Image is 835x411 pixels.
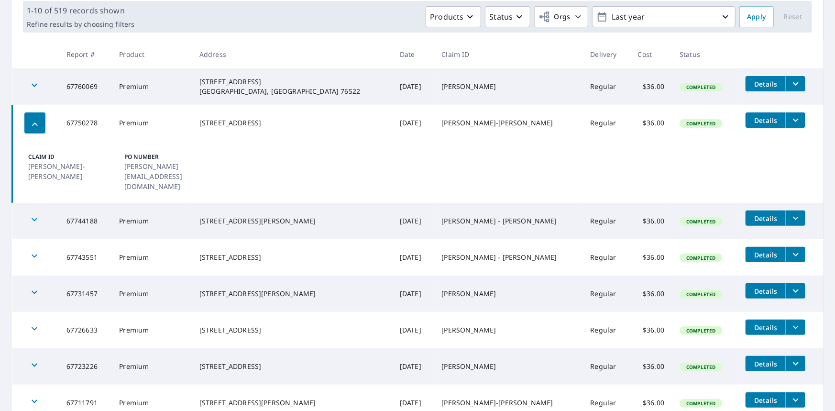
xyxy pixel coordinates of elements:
td: Premium [111,276,192,312]
td: [DATE] [392,68,434,105]
span: Completed [681,327,721,334]
span: Completed [681,84,721,90]
td: [DATE] [392,239,434,276]
td: [DATE] [392,348,434,385]
td: Regular [583,239,630,276]
td: [PERSON_NAME] [434,68,582,105]
span: Completed [681,218,721,225]
td: $36.00 [630,105,672,141]
td: [PERSON_NAME] [434,348,582,385]
div: [STREET_ADDRESS] [199,362,385,371]
td: 67750278 [59,105,112,141]
span: Completed [681,120,721,127]
td: Regular [583,68,630,105]
div: [STREET_ADDRESS][PERSON_NAME] [199,398,385,408]
span: Details [751,214,780,223]
button: Products [426,6,481,27]
td: Premium [111,203,192,239]
span: Details [751,359,780,368]
td: $36.00 [630,68,672,105]
button: filesDropdownBtn-67743551 [786,247,805,262]
button: filesDropdownBtn-67731457 [786,283,805,299]
td: [PERSON_NAME] - [PERSON_NAME] [434,203,582,239]
td: [PERSON_NAME] [434,312,582,348]
th: Delivery [583,40,630,68]
button: Apply [739,6,774,27]
th: Cost [630,40,672,68]
button: filesDropdownBtn-67726633 [786,320,805,335]
td: [DATE] [392,312,434,348]
button: filesDropdownBtn-67760069 [786,76,805,91]
td: 67743551 [59,239,112,276]
button: detailsBtn-67744188 [746,211,786,226]
td: $36.00 [630,312,672,348]
span: Details [751,116,780,125]
span: Details [751,250,780,259]
p: Claim ID [28,153,121,161]
span: Details [751,396,780,405]
th: Address [192,40,392,68]
button: filesDropdownBtn-67711791 [786,392,805,408]
td: Regular [583,105,630,141]
button: detailsBtn-67743551 [746,247,786,262]
div: [STREET_ADDRESS] [199,118,385,128]
td: [DATE] [392,276,434,312]
button: Last year [592,6,736,27]
td: Regular [583,312,630,348]
button: detailsBtn-67750278 [746,112,786,128]
td: [PERSON_NAME] - [PERSON_NAME] [434,239,582,276]
th: Claim ID [434,40,582,68]
th: Status [672,40,738,68]
p: Products [430,11,463,22]
td: Premium [111,312,192,348]
div: [STREET_ADDRESS] [199,253,385,262]
p: [PERSON_NAME]-[PERSON_NAME] [28,161,121,181]
button: detailsBtn-67760069 [746,76,786,91]
td: 67723226 [59,348,112,385]
p: PO Number [124,153,217,161]
button: Status [485,6,530,27]
td: $36.00 [630,203,672,239]
div: [STREET_ADDRESS] [GEOGRAPHIC_DATA], [GEOGRAPHIC_DATA] 76522 [199,77,385,96]
td: $36.00 [630,348,672,385]
td: 67731457 [59,276,112,312]
span: Completed [681,255,721,261]
td: Premium [111,348,192,385]
td: 67760069 [59,68,112,105]
th: Product [111,40,192,68]
button: detailsBtn-67711791 [746,392,786,408]
p: Refine results by choosing filters [27,20,134,29]
span: Orgs [538,11,571,23]
td: 67726633 [59,312,112,348]
button: filesDropdownBtn-67723226 [786,356,805,371]
button: detailsBtn-67723226 [746,356,786,371]
td: Regular [583,276,630,312]
td: [PERSON_NAME] [434,276,582,312]
span: Details [751,287,780,296]
button: detailsBtn-67731457 [746,283,786,299]
div: [STREET_ADDRESS][PERSON_NAME] [199,216,385,226]
th: Report # [59,40,112,68]
p: [PERSON_NAME][EMAIL_ADDRESS][DOMAIN_NAME] [124,161,217,191]
span: Completed [681,291,721,298]
td: 67744188 [59,203,112,239]
th: Date [392,40,434,68]
p: 1-10 of 519 records shown [27,5,134,16]
span: Details [751,79,780,89]
button: Orgs [534,6,588,27]
td: [DATE] [392,105,434,141]
button: detailsBtn-67726633 [746,320,786,335]
td: [DATE] [392,203,434,239]
td: Premium [111,105,192,141]
td: $36.00 [630,276,672,312]
td: Regular [583,348,630,385]
td: Regular [583,203,630,239]
div: [STREET_ADDRESS] [199,325,385,335]
button: filesDropdownBtn-67750278 [786,112,805,128]
td: $36.00 [630,239,672,276]
td: [PERSON_NAME]-[PERSON_NAME] [434,105,582,141]
span: Completed [681,364,721,370]
p: Last year [608,9,720,25]
span: Details [751,323,780,332]
p: Status [489,11,513,22]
